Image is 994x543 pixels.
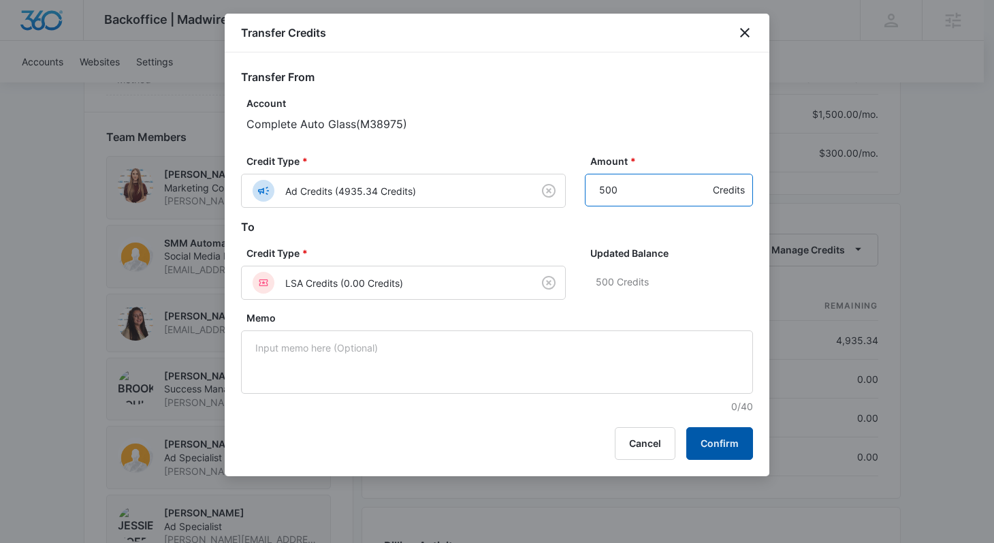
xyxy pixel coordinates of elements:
div: Credits [713,174,745,206]
label: Memo [246,311,758,325]
p: 0/40 [246,399,753,414]
button: Clear [538,272,560,294]
h1: Transfer Credits [241,25,326,41]
p: Ad Credits (4935.34 Credits) [285,184,416,198]
p: LSA Credits (0.00 Credits) [285,276,403,290]
h2: Transfer From [241,69,753,85]
button: close [737,25,753,41]
p: 500 Credits [596,266,753,298]
label: Amount [590,154,758,168]
button: Confirm [686,427,753,460]
label: Credit Type [246,246,571,260]
p: Complete Auto Glass ( M38975 ) [246,116,753,132]
label: Credit Type [246,154,571,168]
label: Updated Balance [590,246,758,260]
h2: To [241,219,753,235]
button: Cancel [615,427,675,460]
p: Account [246,96,753,110]
button: Clear [538,180,560,202]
